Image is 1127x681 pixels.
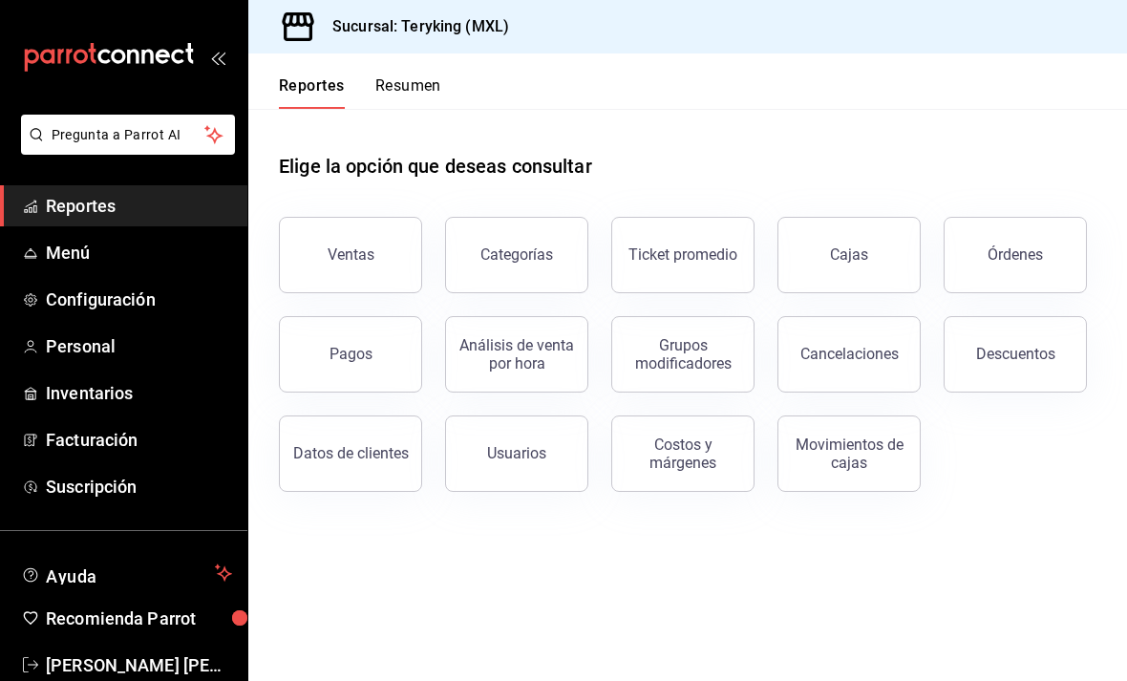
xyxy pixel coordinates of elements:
[628,245,737,264] div: Ticket promedio
[210,50,225,65] button: open_drawer_menu
[46,333,232,359] span: Personal
[976,345,1055,363] div: Descuentos
[777,316,921,393] button: Cancelaciones
[611,415,755,492] button: Costos y márgenes
[46,562,207,585] span: Ayuda
[279,415,422,492] button: Datos de clientes
[279,76,345,109] button: Reportes
[830,244,869,266] div: Cajas
[777,217,921,293] a: Cajas
[293,444,409,462] div: Datos de clientes
[487,444,546,462] div: Usuarios
[279,217,422,293] button: Ventas
[279,152,592,181] h1: Elige la opción que deseas consultar
[624,336,742,372] div: Grupos modificadores
[944,217,1087,293] button: Órdenes
[624,436,742,472] div: Costos y márgenes
[445,217,588,293] button: Categorías
[52,125,205,145] span: Pregunta a Parrot AI
[46,193,232,219] span: Reportes
[988,245,1043,264] div: Órdenes
[611,316,755,393] button: Grupos modificadores
[944,316,1087,393] button: Descuentos
[317,15,509,38] h3: Sucursal: Teryking (MXL)
[790,436,908,472] div: Movimientos de cajas
[46,427,232,453] span: Facturación
[46,380,232,406] span: Inventarios
[328,245,374,264] div: Ventas
[46,606,232,631] span: Recomienda Parrot
[375,76,441,109] button: Resumen
[46,652,232,678] span: [PERSON_NAME] [PERSON_NAME]
[457,336,576,372] div: Análisis de venta por hora
[279,76,441,109] div: navigation tabs
[21,115,235,155] button: Pregunta a Parrot AI
[46,287,232,312] span: Configuración
[480,245,553,264] div: Categorías
[800,345,899,363] div: Cancelaciones
[46,474,232,500] span: Suscripción
[445,316,588,393] button: Análisis de venta por hora
[13,138,235,159] a: Pregunta a Parrot AI
[445,415,588,492] button: Usuarios
[330,345,372,363] div: Pagos
[279,316,422,393] button: Pagos
[46,240,232,266] span: Menú
[777,415,921,492] button: Movimientos de cajas
[611,217,755,293] button: Ticket promedio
